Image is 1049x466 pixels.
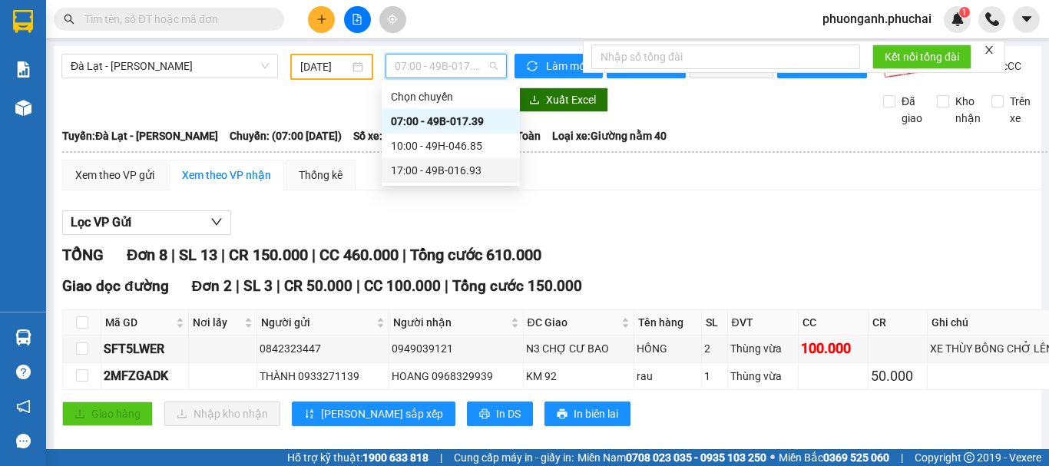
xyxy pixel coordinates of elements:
[293,448,296,465] span: |
[229,246,308,264] span: CR 150.000
[171,246,175,264] span: |
[704,368,725,385] div: 1
[515,54,603,78] button: syncLàm mới
[16,399,31,414] span: notification
[730,368,796,385] div: Thùng vừa
[104,366,186,385] div: 2MFZGADK
[15,329,31,345] img: warehouse-icon
[528,314,618,331] span: ĐC Giao
[300,58,349,75] input: 12/10/2025
[105,314,173,331] span: Mã GD
[62,246,104,264] span: TỔNG
[362,451,429,464] strong: 1900 633 818
[221,246,225,264] span: |
[16,365,31,379] span: question-circle
[104,339,186,359] div: SFT5LWER
[872,45,971,69] button: Kết nối tổng đài
[391,88,511,105] div: Chọn chuyến
[101,335,189,362] td: SFT5LWER
[496,405,521,422] span: In DS
[552,127,667,144] span: Loại xe: Giường nằm 40
[634,310,702,335] th: Tên hàng
[391,162,511,179] div: 17:00 - 49B-016.93
[316,14,327,25] span: plus
[304,408,315,421] span: sort-ascending
[276,277,280,295] span: |
[637,340,699,357] div: HỒNG
[1004,93,1037,127] span: Trên xe
[292,402,455,426] button: sort-ascending[PERSON_NAME] sắp xếp
[84,11,266,28] input: Tìm tên, số ĐT hoặc mã đơn
[71,55,269,78] span: Đà Lạt - Gia Lai
[951,12,965,26] img: icon-new-feature
[823,451,889,464] strong: 0369 525 060
[901,449,903,466] span: |
[577,449,766,466] span: Miền Nam
[479,408,490,421] span: printer
[312,246,316,264] span: |
[574,405,618,422] span: In biên lai
[440,449,442,466] span: |
[557,408,568,421] span: printer
[410,246,541,264] span: Tổng cước 610.000
[13,10,33,33] img: logo-vxr
[179,246,217,264] span: SL 13
[243,448,247,465] span: |
[192,277,233,295] span: Đơn 2
[300,448,377,465] span: CR 100.000
[452,277,582,295] span: Tổng cước 150.000
[299,167,342,183] div: Thống kê
[546,91,596,108] span: Xuất Excel
[454,449,574,466] span: Cung cấp máy in - giấy in:
[395,55,498,78] span: 07:00 - 49B-017.39
[379,6,406,33] button: aim
[801,338,865,359] div: 100.000
[1020,12,1034,26] span: caret-down
[260,340,386,357] div: 0842323447
[308,6,335,33] button: plus
[391,137,511,154] div: 10:00 - 49H-046.85
[344,6,371,33] button: file-add
[62,402,153,426] button: uploadGiao hàng
[517,88,608,112] button: downloadXuất Excel
[182,167,271,183] div: Xem theo VP nhận
[284,277,352,295] span: CR 50.000
[728,310,799,335] th: ĐVT
[402,246,406,264] span: |
[62,130,218,142] b: Tuyến: Đà Lạt - [PERSON_NAME]
[101,363,189,390] td: 2MFZGADK
[469,448,473,465] span: |
[15,100,31,116] img: warehouse-icon
[544,402,630,426] button: printerIn biên lai
[193,314,241,331] span: Nơi lấy
[527,61,540,73] span: sync
[626,451,766,464] strong: 0708 023 035 - 0935 103 250
[591,45,860,69] input: Nhập số tổng đài
[779,449,889,466] span: Miền Bắc
[127,246,167,264] span: Đơn 8
[236,277,240,295] span: |
[75,167,154,183] div: Xem theo VP gửi
[392,340,520,357] div: 0949039121
[637,368,699,385] div: rau
[477,448,607,465] span: Tổng cước 460.000
[260,368,386,385] div: THÀNH 0933271139
[799,310,868,335] th: CC
[869,310,928,335] th: CR
[730,340,796,357] div: Thùng vừa
[251,448,289,465] span: SL 10
[321,405,443,422] span: [PERSON_NAME] sắp xếp
[210,216,223,228] span: down
[364,277,441,295] span: CC 100.000
[895,93,928,127] span: Đã giao
[381,448,385,465] span: |
[243,277,273,295] span: SL 3
[526,368,631,385] div: KM 92
[949,93,987,127] span: Kho nhận
[546,58,591,74] span: Làm mới
[71,213,131,232] span: Lọc VP Gửi
[164,402,280,426] button: downloadNhập kho nhận
[64,14,74,25] span: search
[261,314,373,331] span: Người gửi
[319,246,399,264] span: CC 460.000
